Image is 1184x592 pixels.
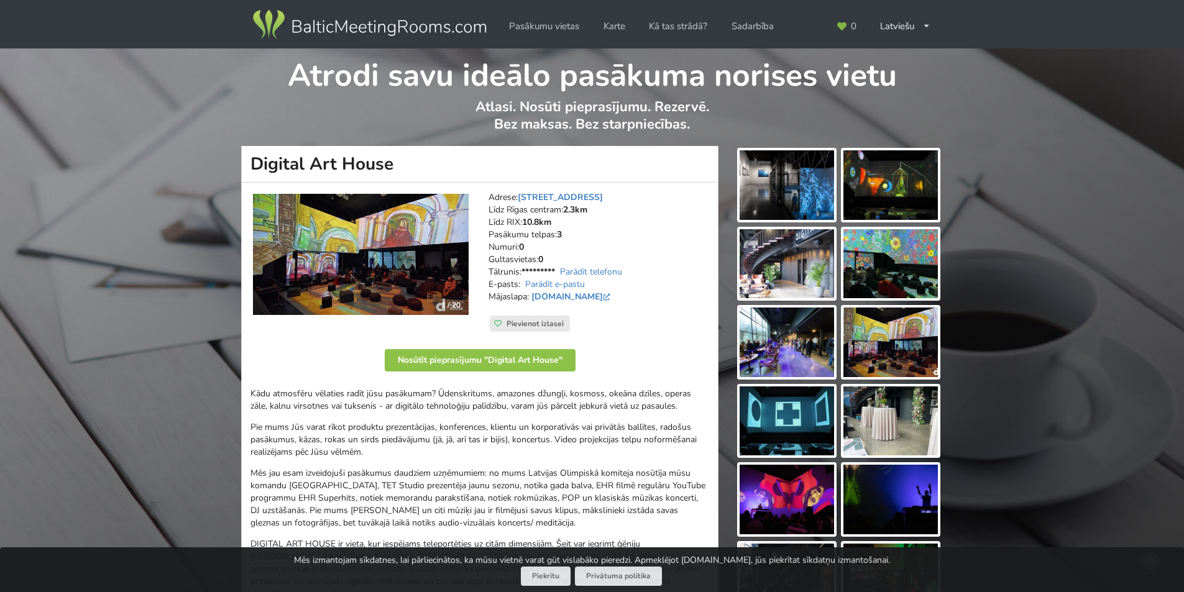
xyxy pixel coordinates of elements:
[385,349,576,371] button: Nosūtīt pieprasījumu "Digital Art House"
[843,229,938,299] img: Digital Art House | Rīga | Pasākumu vieta - galerijas bilde
[253,194,469,315] img: Koncertzāle | Rīga | Digital Art House
[723,14,782,39] a: Sadarbība
[843,386,938,456] img: Digital Art House | Rīga | Pasākumu vieta - galerijas bilde
[843,307,938,377] img: Digital Art House | Rīga | Pasākumu vieta - galerijas bilde
[871,14,939,39] div: Latviešu
[242,48,942,96] h1: Atrodi savu ideālo pasākuma norises vietu
[640,14,716,39] a: Kā tas strādā?
[519,241,524,253] strong: 0
[531,291,613,303] a: [DOMAIN_NAME]
[740,307,834,377] img: Digital Art House | Rīga | Pasākumu vieta - galerijas bilde
[538,253,543,265] strong: 0
[250,467,709,529] p: Mēs jau esam izveidojuši pasākumus daudziem uzņēmumiem: no mums Latvijas Olimpiskā komiteja nosūt...
[522,216,551,228] strong: 10.8km
[500,14,588,39] a: Pasākumu vietas
[851,22,856,31] span: 0
[525,278,585,290] a: Parādīt e-pastu
[253,194,469,315] a: Koncertzāle | Rīga | Digital Art House 1 / 20
[575,567,662,586] a: Privātuma politika
[740,386,834,456] img: Digital Art House | Rīga | Pasākumu vieta - galerijas bilde
[241,146,718,183] h1: Digital Art House
[595,14,634,39] a: Karte
[843,465,938,534] img: Digital Art House | Rīga | Pasākumu vieta - galerijas bilde
[507,319,564,329] span: Pievienot izlasei
[250,7,489,42] img: Baltic Meeting Rooms
[740,150,834,220] img: Digital Art House | Rīga | Pasākumu vieta - galerijas bilde
[521,567,571,586] button: Piekrītu
[489,191,709,316] address: Adrese: Līdz Rīgas centram: Līdz RIX: Pasākumu telpas: Numuri: Gultasvietas: Tālrunis: E-pasts: M...
[843,150,938,220] img: Digital Art House | Rīga | Pasākumu vieta - galerijas bilde
[250,388,709,412] p: Kādu atmosfēru vēlaties radīt jūsu pasākumam? Ūdenskritums, amazones džungļi, kosmoss, okeāna dzī...
[557,229,562,240] strong: 3
[740,229,834,299] img: Digital Art House | Rīga | Pasākumu vieta - galerijas bilde
[740,465,834,534] img: Digital Art House | Rīga | Pasākumu vieta - galerijas bilde
[560,266,622,278] a: Parādīt telefonu
[242,98,942,146] p: Atlasi. Nosūti pieprasījumu. Rezervē. Bez maksas. Bez starpniecības.
[563,204,587,216] strong: 2.3km
[434,296,468,314] div: 1 / 20
[250,421,709,458] p: Pie mums Jūs varat rīkot produktu prezentācijas, konferences, klientu un korporatīvās vai privātā...
[518,191,603,203] a: [STREET_ADDRESS]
